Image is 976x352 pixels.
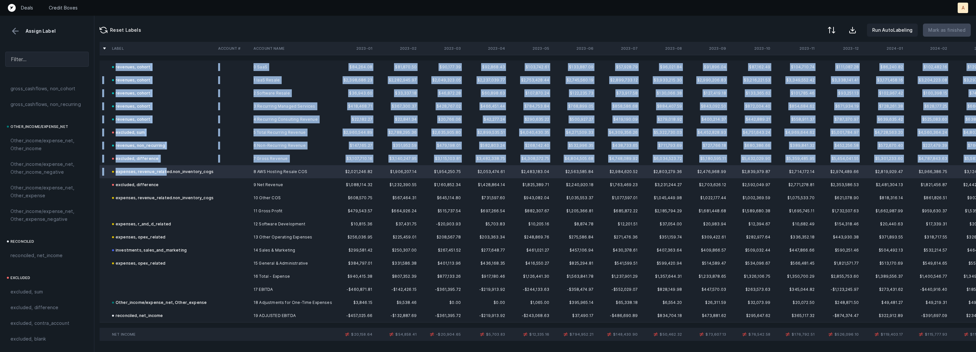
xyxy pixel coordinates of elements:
[112,181,159,189] div: excluded, difference
[605,330,613,338] img: 2d4cea4e0e7287338f84d783c1d74d81.svg
[817,87,861,100] td: $93,251.13
[685,100,729,113] td: $843,092.50
[508,61,552,74] td: $103,742.61
[521,330,529,338] img: 2d4cea4e0e7287338f84d783c1d74d81.svg
[508,165,552,178] td: $2,483,183.04
[251,165,331,178] td: 8 AWS Hosting Resale COS
[112,63,151,71] div: revenues, cohort
[817,42,861,55] th: 2023-12
[773,152,817,165] td: $5,359,485.95
[552,74,596,87] td: $2,745,560.19
[861,87,906,100] td: $102,967.42
[375,178,419,191] td: $1,232,390.55
[685,113,729,126] td: $400,214.37
[640,191,685,204] td: $1,045,449.98
[251,178,331,191] td: 9 Net Revenue
[508,218,552,231] td: $10,205.16
[906,139,950,152] td: $227,479.39
[817,139,861,152] td: $452,256.58
[552,244,596,257] td: $457,106.94
[906,218,950,231] td: $17,339.31
[906,204,950,218] td: $959,630.37
[112,155,159,163] div: excluded, difference
[419,126,463,139] td: $2,635,905.80
[375,61,419,74] td: $81,870.50
[10,238,34,245] span: reconciled
[331,61,375,74] td: $84,264.08
[861,218,906,231] td: $20,440.63
[331,42,375,55] th: 2023-01
[906,74,950,87] td: $3,204,223.08
[552,113,596,126] td: $500,927.27
[741,330,748,338] img: 2d4cea4e0e7287338f84d783c1d74d81.svg
[685,165,729,178] td: $2,476,968.99
[463,74,508,87] td: $2,237,039.77
[112,129,145,136] div: excluded, sum
[112,220,171,228] div: expenses, r_and_d_related
[861,152,906,165] td: $5,301,233.60
[817,126,861,139] td: $5,001,784.97
[331,204,375,218] td: $479,543.57
[640,61,685,74] td: $96,021.84
[419,178,463,191] td: $1,160,852.34
[331,244,375,257] td: $299,581.42
[596,178,640,191] td: $1,763,469.23
[861,74,906,87] td: $3,171,458.16
[817,61,861,74] td: $111,087.28
[817,231,861,244] td: $443,930.38
[640,204,685,218] td: $2,185,794.29
[773,139,817,152] td: $389,841.32
[552,126,596,139] td: $4,271,509.33
[552,152,596,165] td: $4,804,505.68
[685,61,729,74] td: $91,896.04
[463,191,508,204] td: $731,597.60
[817,204,861,218] td: $1,732,507.63
[596,244,640,257] td: $430,378.61
[817,218,861,231] td: $154,318.46
[331,152,375,165] td: $3,107,710.16
[552,100,596,113] td: $768,899.05
[906,113,950,126] td: $525,083.60
[698,330,705,338] img: 2d4cea4e0e7287338f84d783c1d74d81.svg
[906,152,950,165] td: $4,787,843.63
[773,126,817,139] td: $4,969,644.62
[112,102,151,110] div: revenues, cohort
[463,178,508,191] td: $1,428,864.14
[596,87,640,100] td: $73,917.58
[375,113,419,126] td: $22,841.34
[552,218,596,231] td: $8,874.78
[729,165,773,178] td: $2,839,979.87
[685,231,729,244] td: $309,422.61
[331,126,375,139] td: $2,960,544.89
[685,87,729,100] td: $127,419.18
[773,42,817,55] th: 2023-11
[112,76,151,84] div: revenues, cohort
[463,61,508,74] td: $92,868.43
[596,152,640,165] td: $4,748,089.92
[508,126,552,139] td: $4,040,430.35
[817,74,861,87] td: $3,338,141.41
[596,42,640,55] th: 2023-07
[10,85,75,93] span: gross_cashflows, non_cohort
[375,152,419,165] td: $3,140,247.95
[906,178,950,191] td: $1,821,456.87
[562,330,570,338] img: 2d4cea4e0e7287338f84d783c1d74d81.svg
[640,42,685,55] th: 2023-08
[251,87,331,100] td: 2 Software Resale
[331,191,375,204] td: $608,570.75
[21,5,33,11] a: Deals
[375,204,419,218] td: $664,926.24
[331,139,375,152] td: $147,165.27
[928,26,966,34] p: Mark as finished
[552,42,596,55] th: 2023-06
[463,139,508,152] td: $582,803.24
[552,204,596,218] td: $1,205,366.81
[729,74,773,87] td: $3,216,221.53
[251,113,331,126] td: 4 Recurring Consulting Revenue
[216,42,251,55] th: Account #
[596,126,640,139] td: $4,309,356.26
[10,207,84,223] span: Other_income/expense_net, Other_expense_negative
[463,100,508,113] td: $466,451.44
[596,165,640,178] td: $2,984,620.52
[94,24,146,37] button: Reset Labels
